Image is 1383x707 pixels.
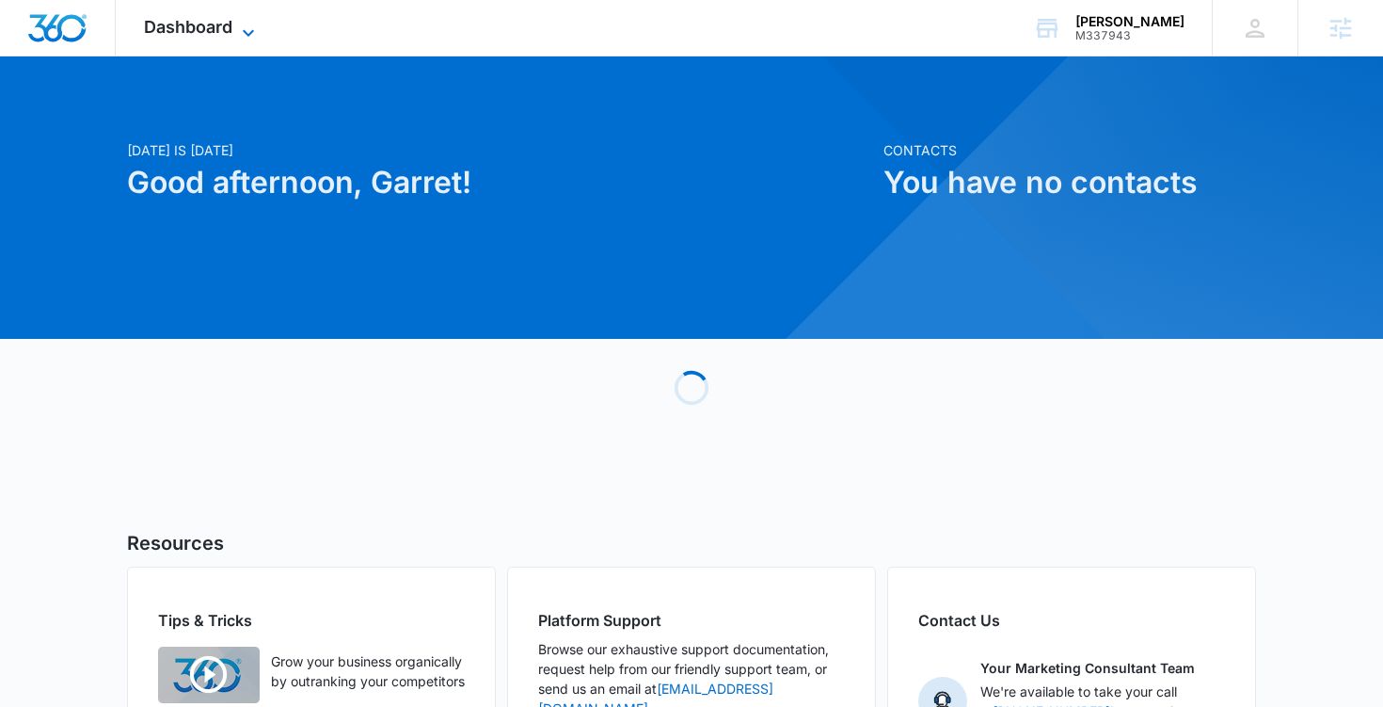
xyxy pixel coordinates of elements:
[127,140,872,160] p: [DATE] is [DATE]
[538,609,845,632] h2: Platform Support
[1075,14,1184,29] div: account name
[1075,29,1184,42] div: account id
[158,609,465,632] h2: Tips & Tricks
[158,647,260,703] img: Quick Overview Video
[127,529,1256,557] h5: Resources
[918,609,1225,632] h2: Contact Us
[883,160,1256,205] h1: You have no contacts
[271,651,465,691] p: Grow your business organically by outranking your competitors
[144,17,232,37] span: Dashboard
[883,140,1256,160] p: Contacts
[980,658,1195,678] p: Your Marketing Consultant Team
[127,160,872,205] h1: Good afternoon, Garret!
